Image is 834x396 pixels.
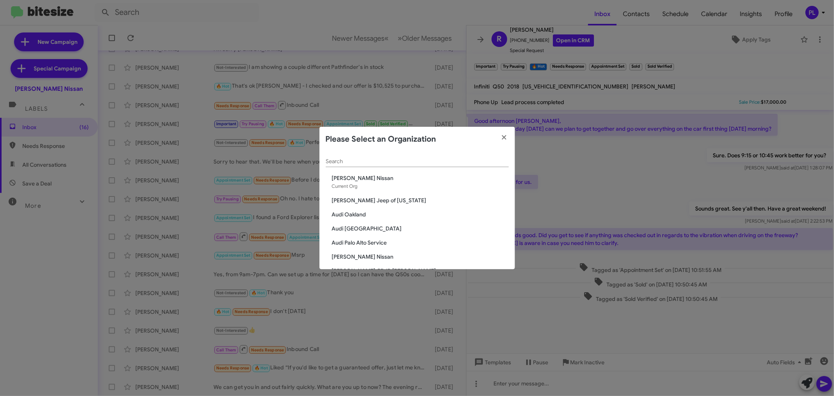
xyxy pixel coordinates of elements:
h2: Please Select an Organization [326,133,436,146]
span: [PERSON_NAME] Nissan [332,174,509,182]
span: [PERSON_NAME] Jeep of [US_STATE] [332,196,509,204]
span: Current Org [332,183,358,189]
span: Audi [GEOGRAPHIC_DATA] [332,225,509,232]
span: [PERSON_NAME] CDJR [PERSON_NAME] [332,267,509,275]
span: Audi Palo Alto Service [332,239,509,247]
span: Audi Oakland [332,211,509,218]
span: [PERSON_NAME] Nissan [332,253,509,261]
